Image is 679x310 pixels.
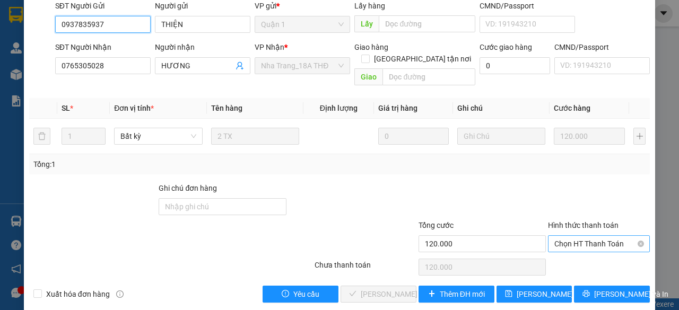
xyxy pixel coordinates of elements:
button: save[PERSON_NAME] thay đổi [497,286,572,303]
input: 0 [378,128,449,145]
button: plus [633,128,646,145]
label: Ghi chú đơn hàng [159,184,217,192]
span: Quận 1 [261,16,344,32]
span: Giao [354,68,382,85]
span: plus [428,290,436,298]
span: save [505,290,512,298]
span: Cước hàng [554,104,590,112]
div: CMND/Passport [554,41,650,53]
span: Nha Trang_18A THĐ [261,58,344,74]
span: Bất kỳ [120,128,196,144]
span: Giao hàng [354,43,388,51]
input: VD: Bàn, Ghế [211,128,299,145]
span: Chọn HT Thanh Toán [554,236,643,252]
button: exclamation-circleYêu cầu [263,286,338,303]
span: SL [62,104,70,112]
button: check[PERSON_NAME] và Giao hàng [341,286,416,303]
span: Thêm ĐH mới [440,288,485,300]
input: Ghi chú đơn hàng [159,198,286,215]
input: 0 [554,128,625,145]
input: Dọc đường [382,68,475,85]
span: Tên hàng [211,104,242,112]
button: plusThêm ĐH mới [419,286,494,303]
span: exclamation-circle [282,290,289,298]
input: Cước giao hàng [480,57,550,74]
label: Hình thức thanh toán [548,221,619,229]
span: Tổng cước [419,221,454,229]
label: Cước giao hàng [480,43,532,51]
button: printer[PERSON_NAME] và In [574,286,650,303]
span: VP Nhận [255,43,284,51]
span: [GEOGRAPHIC_DATA] tận nơi [370,53,475,65]
th: Ghi chú [453,98,550,119]
span: Lấy [354,15,379,32]
span: user-add [236,61,244,70]
span: [PERSON_NAME] thay đổi [517,288,602,300]
span: close-circle [638,241,644,247]
div: Tổng: 1 [33,158,263,170]
div: Người nhận [155,41,250,53]
span: Định lượng [320,104,358,112]
span: info-circle [116,290,124,298]
input: Dọc đường [379,15,475,32]
span: [PERSON_NAME] và In [594,288,668,300]
span: Lấy hàng [354,2,385,10]
span: Đơn vị tính [114,104,154,112]
div: Chưa thanh toán [314,259,417,278]
input: Ghi Chú [457,128,545,145]
span: printer [582,290,590,298]
button: delete [33,128,50,145]
span: Yêu cầu [293,288,319,300]
span: Giá trị hàng [378,104,417,112]
div: SĐT Người Nhận [55,41,151,53]
span: Xuất hóa đơn hàng [42,288,114,300]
